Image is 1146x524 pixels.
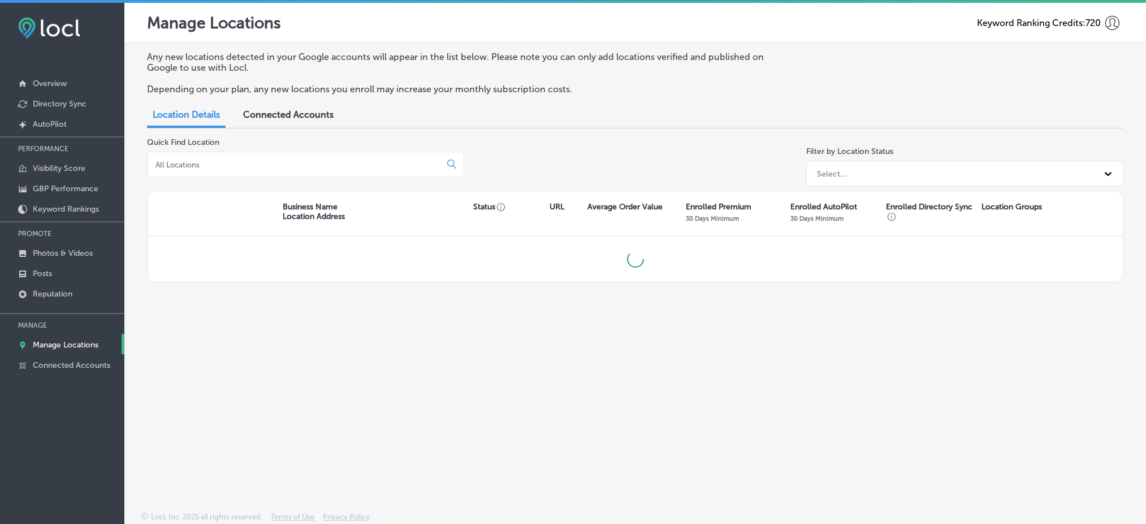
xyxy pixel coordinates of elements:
[33,204,99,214] p: Keyword Rankings
[33,164,85,173] p: Visibility Score
[33,340,98,350] p: Manage Locations
[977,18,1101,28] span: Keyword Ranking Credits: 720
[686,202,751,212] p: Enrolled Premium
[33,119,67,129] p: AutoPilot
[283,202,345,221] p: Business Name Location Address
[806,147,893,156] label: Filter by Location Status
[147,14,281,32] p: Manage Locations
[33,248,93,258] p: Photos & Videos
[33,79,67,88] p: Overview
[154,160,438,170] input: All Locations
[790,214,844,222] p: 30 Days Minimum
[686,214,739,222] p: 30 Days Minimum
[18,18,80,38] img: fda3e92497d09a02dc62c9cd864e3231.png
[153,109,220,120] span: Location Details
[790,202,857,212] p: Enrolled AutoPilot
[473,202,550,212] p: Status
[33,99,87,109] p: Directory Sync
[33,289,72,299] p: Reputation
[587,202,663,212] p: Average Order Value
[147,51,782,73] p: Any new locations detected in your Google accounts will appear in the list below. Please note you...
[886,202,976,221] p: Enrolled Directory Sync
[33,269,52,278] p: Posts
[147,84,782,95] p: Depending on your plan, any new locations you enroll may increase your monthly subscription costs.
[147,138,219,147] label: Quick Find Location
[243,109,334,120] span: Connected Accounts
[550,202,564,212] p: URL
[33,184,98,194] p: GBP Performance
[151,513,262,521] p: Locl, Inc. 2025 all rights reserved.
[33,360,110,370] p: Connected Accounts
[817,169,847,178] div: Select...
[981,202,1042,212] p: Location Groups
